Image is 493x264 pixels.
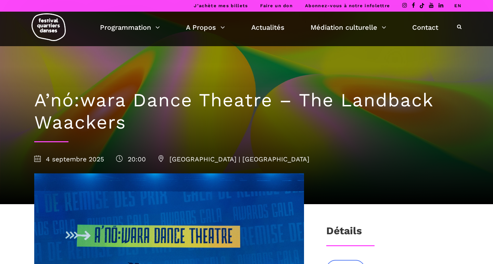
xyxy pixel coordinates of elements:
[186,22,225,33] a: A Propos
[31,13,66,41] img: logo-fqd-med
[34,89,459,134] h1: A’nó:wara Dance Theatre – The Landback Waackers
[194,3,248,8] a: J’achète mes billets
[311,22,386,33] a: Médiation culturelle
[251,22,285,33] a: Actualités
[116,155,146,163] span: 20:00
[158,155,309,163] span: [GEOGRAPHIC_DATA] | [GEOGRAPHIC_DATA]
[100,22,160,33] a: Programmation
[34,155,104,163] span: 4 septembre 2025
[412,22,438,33] a: Contact
[260,3,293,8] a: Faire un don
[454,3,462,8] a: EN
[326,225,362,242] h3: Détails
[305,3,390,8] a: Abonnez-vous à notre infolettre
